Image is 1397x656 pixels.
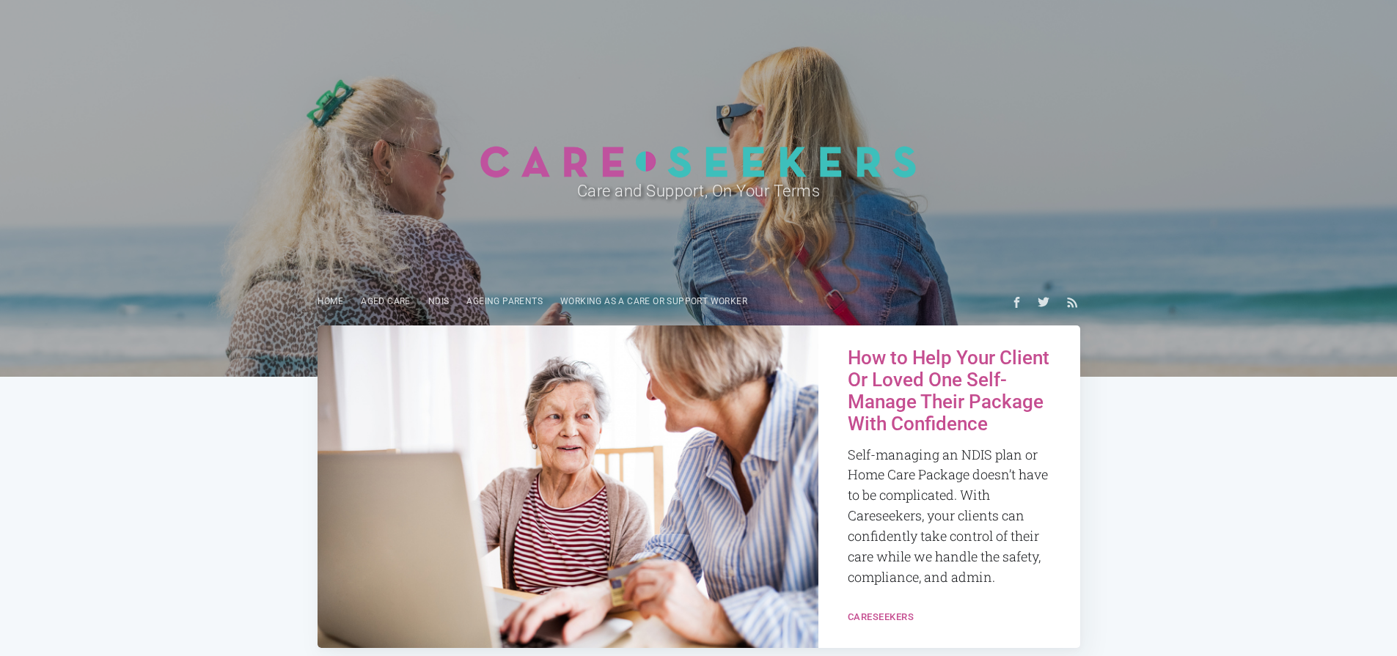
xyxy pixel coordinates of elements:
a: NDIS [419,287,458,316]
h2: Care and Support, On Your Terms [373,178,1024,204]
a: Aged Care [352,287,419,316]
a: Home [309,287,353,316]
a: Careseekers [848,611,914,622]
img: Careseekers [480,145,917,178]
a: Working as a care or support worker [551,287,756,316]
p: Self-managing an NDIS plan or Home Care Package doesn’t have to be complicated. With Careseekers,... [848,445,1051,588]
a: How to Help Your Client Or Loved One Self-Manage Their Package With Confidence Self-managing an N... [818,325,1080,608]
h2: How to Help Your Client Or Loved One Self-Manage Their Package With Confidence [848,347,1051,435]
a: Ageing parents [458,287,551,316]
